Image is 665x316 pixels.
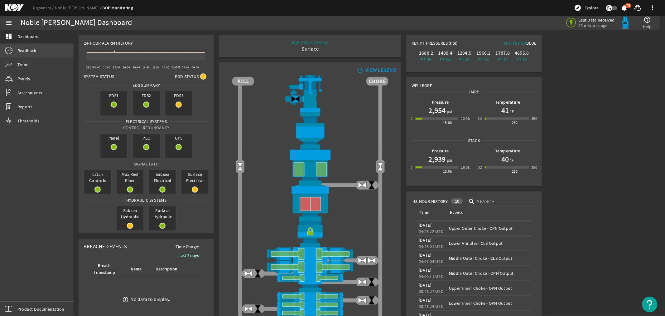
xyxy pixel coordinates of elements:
[419,244,443,249] legacy-datetime-component: 04:28:01 UTC
[253,304,263,314] img: ValveClose.png
[449,225,529,231] div: Upper Outer Choke - OPN Output
[446,108,452,115] span: psi
[100,91,127,100] span: EDS1
[17,62,29,68] span: Trend
[232,300,388,309] img: PipeRamOpen.png
[5,33,12,40] mat-icon: dashboard
[466,89,481,95] span: LMRP
[173,250,204,261] button: Last 7 days
[162,66,169,69] text: 22:00
[645,0,660,15] button: more_vert
[17,90,42,96] span: Attachments
[420,209,429,216] div: Time
[504,40,527,46] span: Active Pod
[142,66,150,69] text: 18:00
[149,170,176,185] span: Subsea Electrical
[123,118,169,125] span: Electrical Systems
[419,274,443,279] legacy-datetime-component: 04:00:11 UTC
[117,170,143,185] span: Mux Reel Fiber
[91,262,122,276] div: Breach Timestamp
[456,56,473,62] div: PT-10
[367,180,376,190] img: ValveClose.png
[475,50,492,56] div: 1560.1
[358,277,367,287] img: ValveOpen.png
[171,244,204,250] span: Time Range:
[5,19,12,27] mat-icon: menu
[449,300,529,306] div: Lower Inner Choke - OPN Output
[17,118,40,124] span: Thresholds
[509,157,514,163] span: °F
[358,296,367,305] img: ValveOpen.png
[130,296,170,303] div: No data to display.
[253,269,263,278] img: ValveClose.png
[574,4,581,12] mat-icon: explore
[171,66,180,69] text: [DATE]
[644,16,651,23] mat-icon: help_outline
[17,306,64,312] span: Product Documentation
[461,164,470,170] div: 20.0k
[367,256,376,265] img: ValveOpen.png
[244,269,253,278] img: ValveOpen.png
[451,198,463,204] div: 10
[365,67,396,73] div: VIEW LEGEND
[133,134,160,142] span: PLC
[449,240,529,246] div: Lower Annular - CLS Output
[432,99,449,105] b: Pressure
[643,23,652,30] span: Help
[446,157,452,163] span: psi
[419,229,443,234] legacy-datetime-component: 04:28:22 UTC
[621,5,628,11] button: 78
[531,164,537,170] div: 350
[419,282,431,288] legacy-datetime-component: [DATE]
[413,198,448,205] span: 48-Hour History
[178,253,199,259] b: Last 7 days
[495,148,520,154] b: Temperature
[84,170,111,185] span: Latch Controls
[418,56,434,62] div: PT-06
[501,106,509,116] h1: 41
[17,47,36,54] span: Readback
[419,304,443,309] legacy-datetime-component: 03:48:24 UTC
[419,289,443,294] legacy-datetime-component: 03:48:27 UTC
[428,106,446,116] h1: 2,954
[232,274,388,282] img: PipeRamOpen.png
[165,134,192,142] span: UPS
[232,247,388,260] img: ShearRamOpen.png
[419,252,431,258] legacy-datetime-component: [DATE]
[232,260,388,274] img: ShearRamOpen.png
[407,77,541,89] div: Wellbore
[571,3,601,13] button: Explore
[509,108,514,115] span: °F
[232,112,388,148] img: FlexJoint.png
[100,134,127,142] span: Panel
[232,221,388,247] img: RiserConnectorLock.png
[113,66,120,69] text: 12:00
[134,161,159,167] span: Signal Path
[449,209,527,216] div: Events
[376,162,385,171] img: Valve2Open.png
[512,120,518,126] div: 250
[235,162,245,171] img: Valve2Open.png
[443,168,452,175] div: 15.0k
[449,255,529,261] div: Middle Outer Choke - CLS Output
[232,185,388,221] img: LowerAnnularClose.png
[152,66,160,69] text: 20:00
[411,164,412,170] div: 0
[244,304,253,314] img: ValveOpen.png
[175,73,199,80] span: Pod Status
[437,56,454,62] div: PT-08
[84,73,114,80] span: System Status
[156,266,177,273] div: Description
[432,148,449,154] b: Pressure
[124,197,169,203] span: Hydraulic Systems
[527,40,537,46] span: Blue
[84,243,127,250] span: Breached Events
[512,168,518,175] div: 250
[17,104,33,110] span: Reports
[165,91,192,100] span: EDS3
[418,50,434,56] div: 1688.2
[130,82,162,88] span: EDS SUMMARY
[133,91,160,100] span: EDS2
[411,116,412,122] div: 0
[86,66,93,69] text: 06:00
